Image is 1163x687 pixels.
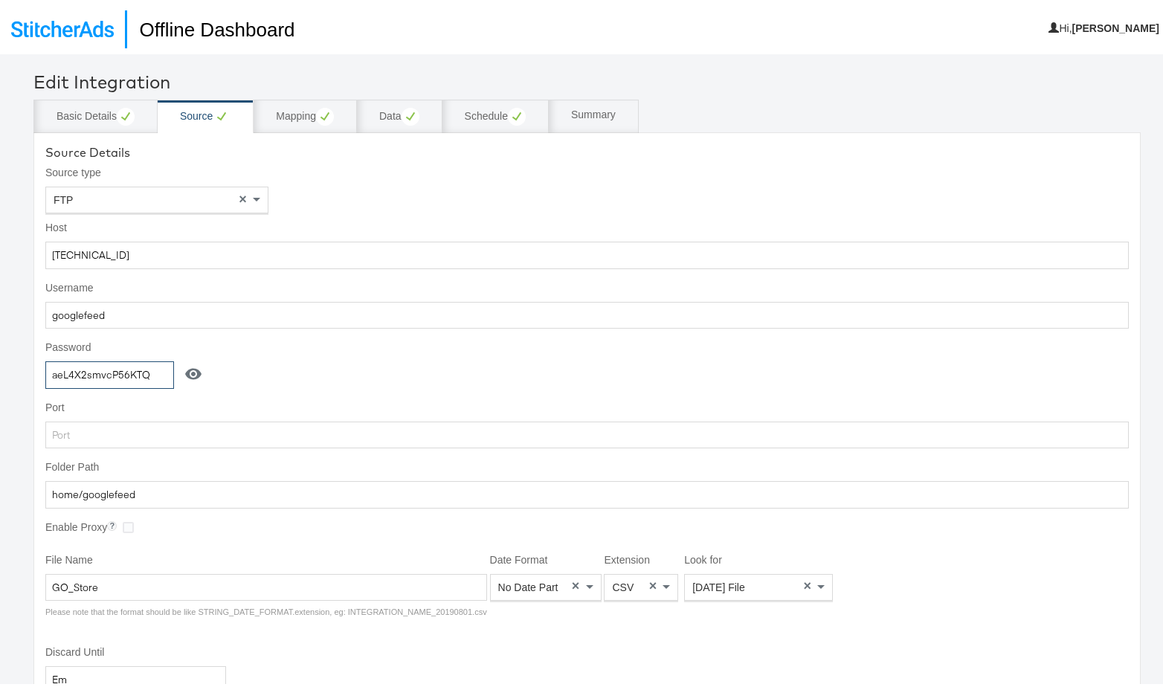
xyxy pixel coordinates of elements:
label: Discard Until [45,642,226,657]
label: File Name [45,550,487,565]
span: Clear value [236,184,249,210]
div: Please note that the format should be like STRING_DATE_FORMAT.extension, eg: INTEGRATION_NAME_201... [45,604,487,616]
input: Folder Path [45,478,1129,506]
span: No Date Part [498,578,558,590]
div: Data [379,105,419,123]
label: Extension [604,550,678,565]
label: Enable Proxy [45,517,117,532]
span: CSV [612,578,634,590]
input: Password [45,358,174,386]
span: [DATE] File [692,578,745,590]
div: Edit Integration [33,66,1141,91]
span: × [239,190,247,203]
span: × [803,576,811,590]
span: Clear value [570,572,582,597]
span: FTP [54,191,73,203]
div: Mapping [276,105,334,123]
input: Username [45,299,1129,326]
label: Date Format [490,550,602,565]
h1: Offline Dashboard [125,7,294,45]
label: Source type [45,163,1129,178]
b: [PERSON_NAME] [1072,19,1159,31]
div: Basic Details [57,105,135,123]
div: Source Details [45,141,1129,158]
label: Port [45,398,1129,413]
span: Clear value [801,572,814,597]
div: Summary [571,105,616,120]
label: Host [45,218,1129,233]
div: Source [180,105,231,123]
label: Look for [684,550,833,565]
img: StitcherAds [11,18,114,34]
span: × [649,576,657,590]
div: Schedule [465,105,526,123]
label: Username [45,278,1129,293]
input: Port [45,419,1129,446]
span: × [572,576,580,590]
label: Folder Path [45,457,1129,472]
input: File Name [45,571,487,599]
span: Clear value [646,572,659,597]
label: Password [45,338,174,352]
input: Host [45,239,1129,266]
